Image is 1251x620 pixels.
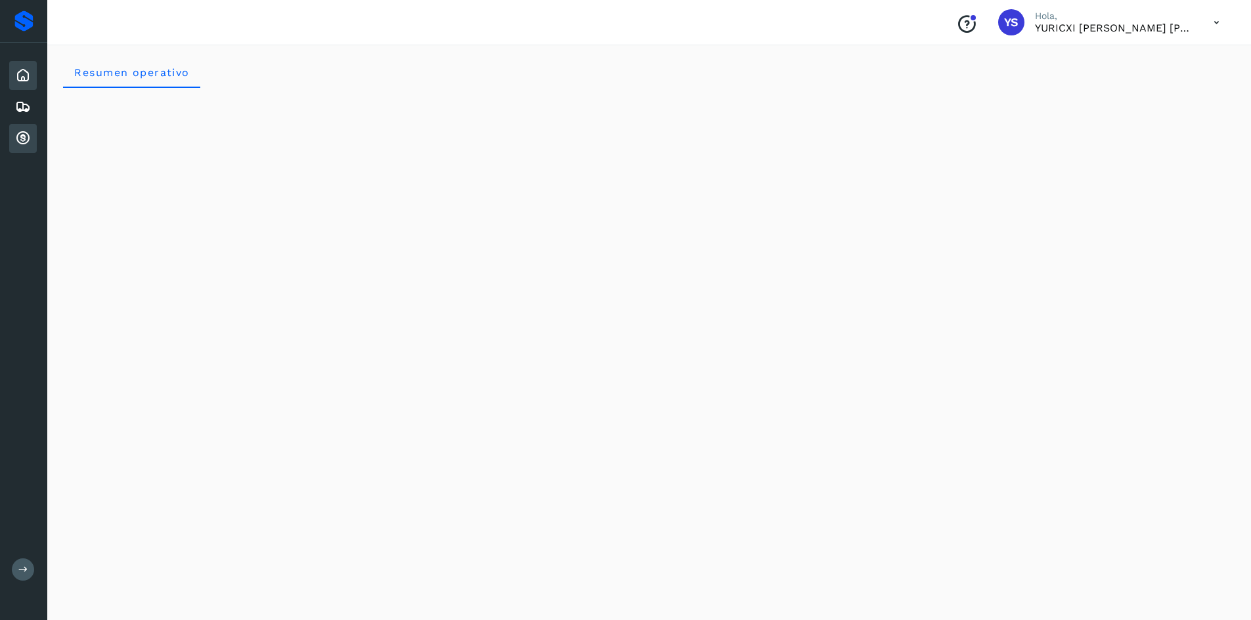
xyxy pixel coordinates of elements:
[1035,22,1193,34] p: YURICXI SARAHI CANIZALES AMPARO
[1035,10,1193,22] p: Hola,
[9,124,37,153] div: Cuentas por cobrar
[9,61,37,90] div: Inicio
[9,93,37,121] div: Embarques
[74,66,190,79] span: Resumen operativo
